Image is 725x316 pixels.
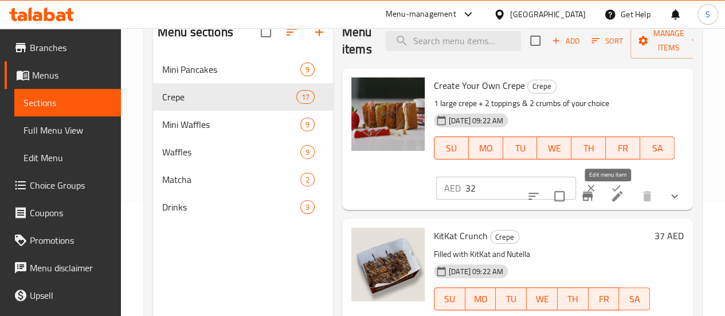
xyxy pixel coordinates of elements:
span: Add item [547,32,584,50]
div: Drinks3 [153,193,333,221]
span: WE [531,291,553,307]
span: Sections [23,96,112,110]
span: Promotions [30,233,112,247]
p: Filled with KitKat and Nutella [434,247,650,262]
button: Add [547,32,584,50]
span: Mini Pancakes [162,63,300,76]
button: SA [640,136,675,159]
span: KitKat Crunch [434,227,488,244]
span: Drinks [162,200,300,214]
div: Mini Waffles9 [153,111,333,138]
div: items [300,145,315,159]
span: SA [645,140,670,157]
button: TH [558,287,589,310]
span: 9 [301,119,314,130]
button: WE [527,287,558,310]
a: Sections [14,89,121,116]
span: MO [470,291,492,307]
span: Crepe [528,80,556,93]
span: Choice Groups [30,178,112,192]
button: delete [633,182,661,210]
span: Create Your Own Crepe [434,77,525,94]
img: Create Your Own Crepe [351,77,425,151]
div: items [300,118,315,131]
button: SU [434,287,465,310]
span: Select section [523,29,547,53]
span: Crepe [491,231,519,244]
div: Crepe [490,230,519,244]
a: Upsell [5,282,121,309]
a: Full Menu View [14,116,121,144]
span: Crepe [162,90,296,104]
button: ok [603,175,629,201]
button: show more [661,182,688,210]
span: Matcha [162,173,300,186]
span: [DATE] 09:22 AM [444,266,508,277]
span: 9 [301,64,314,75]
span: Select to update [547,184,571,208]
a: Menu disclaimer [5,254,121,282]
span: TH [576,140,601,157]
span: Upsell [30,288,112,302]
span: WE [542,140,567,157]
span: Branches [30,41,112,54]
span: TH [562,291,584,307]
div: items [296,90,315,104]
h2: Menu sections [158,24,233,41]
span: Waffles [162,145,300,159]
span: FR [593,291,615,307]
input: search [386,31,521,51]
span: 3 [301,202,314,213]
a: Edit Menu [14,144,121,171]
button: SA [619,287,650,310]
span: Sort items [584,32,630,50]
div: Crepe [527,80,557,93]
button: TH [571,136,606,159]
span: [DATE] 09:22 AM [444,115,508,126]
span: Menu disclaimer [30,261,112,275]
span: Sort [591,34,623,48]
div: Matcha2 [153,166,333,193]
a: Menus [5,61,121,89]
span: Coupons [30,206,112,220]
span: 2 [301,174,314,185]
span: 17 [297,92,314,103]
span: SA [624,291,645,307]
span: FR [610,140,636,157]
button: clear [578,175,603,201]
span: 9 [301,147,314,158]
button: MO [469,136,503,159]
div: items [300,173,315,186]
div: Mini Waffles [162,118,300,131]
p: AED [444,181,461,195]
span: TU [508,140,533,157]
button: FR [589,287,620,310]
input: Please enter price [465,177,576,200]
button: Add section [305,18,333,46]
a: Coupons [5,199,121,227]
div: Crepe17 [153,83,333,111]
span: SU [439,140,464,157]
svg: Show Choices [668,189,681,203]
button: WE [537,136,571,159]
h2: Menu items [342,24,372,58]
span: Sort sections [278,18,305,46]
span: TU [500,291,522,307]
a: Promotions [5,227,121,254]
span: MO [473,140,499,157]
a: Branches [5,34,121,61]
div: Mini Pancakes9 [153,56,333,83]
div: Menu-management [386,7,456,21]
button: FR [606,136,640,159]
p: 1 large crepe + 2 toppings & 2 crumbs of your choice [434,96,675,111]
div: items [300,200,315,214]
span: Manage items [640,26,698,55]
button: Sort [589,32,626,50]
span: Edit Menu [23,151,112,165]
h6: 37 AED [655,228,684,244]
